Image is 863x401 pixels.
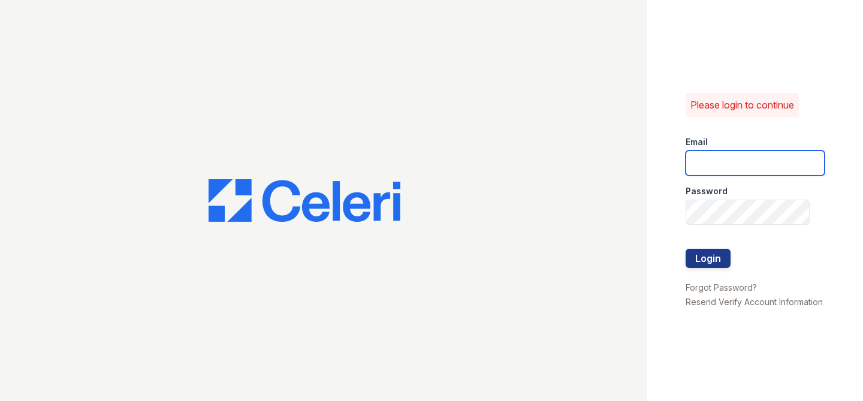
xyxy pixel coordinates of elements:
button: Login [686,249,731,268]
a: Resend Verify Account Information [686,297,823,307]
img: CE_Logo_Blue-a8612792a0a2168367f1c8372b55b34899dd931a85d93a1a3d3e32e68fde9ad4.png [209,179,400,222]
label: Password [686,185,728,197]
a: Forgot Password? [686,282,757,293]
label: Email [686,136,708,148]
p: Please login to continue [690,98,794,112]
